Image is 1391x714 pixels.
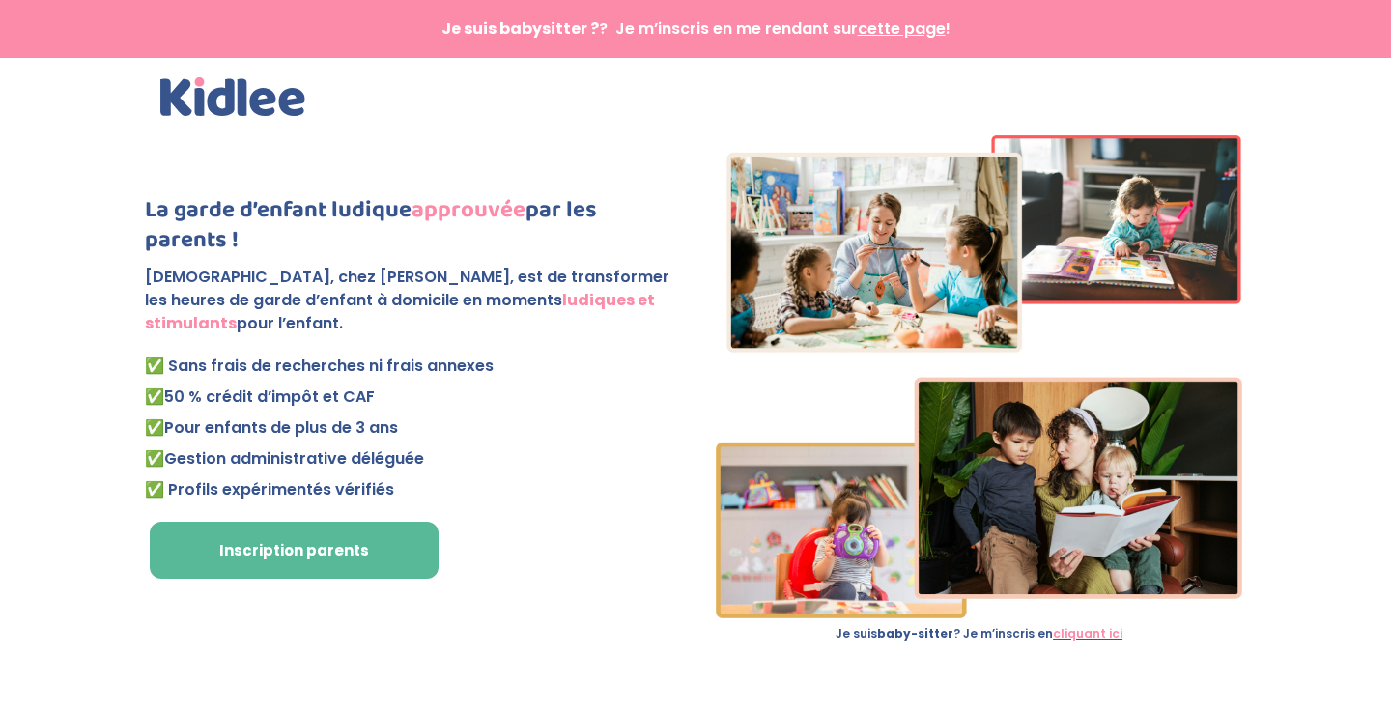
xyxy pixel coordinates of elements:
img: Kidlee - Logo [160,77,305,116]
strong: ✅ [145,386,164,408]
p: [DEMOGRAPHIC_DATA], chez [PERSON_NAME], est de transformer les heures de garde d’enfant à domicil... [145,266,679,351]
strong: ✅ [145,416,164,439]
span: ✅ Profils expérimentés vérifiés [145,478,394,500]
p: ? Je m’inscris en me rendant sur ! [160,21,1231,37]
a: cliquant ici [1053,625,1122,642]
strong: approuvée [412,191,525,229]
p: Je suis ? Je m’inscris en [712,628,1246,640]
h1: La garde d’enfant ludique par les parents ! [145,195,679,265]
span: ✅ Sans frais de recherches ni frais annexes [145,355,494,377]
a: Inscription parents [150,522,439,580]
span: 50 % crédit d’impôt et CAF [145,386,375,408]
span: P [145,416,174,439]
p: our enfants de plus de 3 ans [145,351,679,505]
img: Imgs-2 [716,135,1243,618]
strong: baby-sitter [877,625,953,642]
strong: Je suis babysitter ? [441,17,599,40]
strong: ludiques et stimulants [145,289,655,334]
span: ✅Gestion administrative déléguée [145,447,424,470]
span: cette page [858,17,946,40]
